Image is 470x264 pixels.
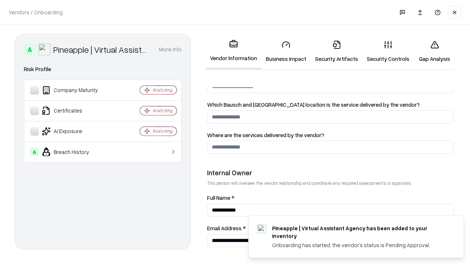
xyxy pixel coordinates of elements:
[206,34,261,69] a: Vendor Information
[30,147,118,156] div: Breach History
[207,195,454,201] label: Full Name *
[153,128,173,134] div: Analyzing
[53,44,150,55] div: Pineapple | Virtual Assistant Agency
[362,34,414,69] a: Security Controls
[30,147,39,156] div: A
[9,8,63,16] p: Vendors / Onboarding
[207,102,454,107] label: Which Bausch and [GEOGRAPHIC_DATA] location is the service delivered by the vendor?
[24,65,182,74] div: Risk Profile
[153,87,173,93] div: Analyzing
[153,107,173,114] div: Analyzing
[207,168,454,177] div: Internal Owner
[30,106,118,115] div: Certificates
[272,241,446,249] div: Onboarding has started, the vendor's status is Pending Approval.
[207,180,454,186] p: This person will oversee the vendor relationship and coordinate any required assessments or appro...
[311,34,362,69] a: Security Artifacts
[257,224,266,233] img: trypineapple.com
[30,86,118,95] div: Company Maturity
[30,127,118,136] div: AI Exposure
[261,34,311,69] a: Business Impact
[272,224,446,240] div: Pineapple | Virtual Assistant Agency has been added to your inventory
[39,44,50,55] img: Pineapple | Virtual Assistant Agency
[207,132,454,138] label: Where are the services delivered by the vendor?
[159,43,182,56] button: More info
[24,44,36,55] div: A
[414,34,455,69] a: Gap Analysis
[207,225,454,231] label: Email Address *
